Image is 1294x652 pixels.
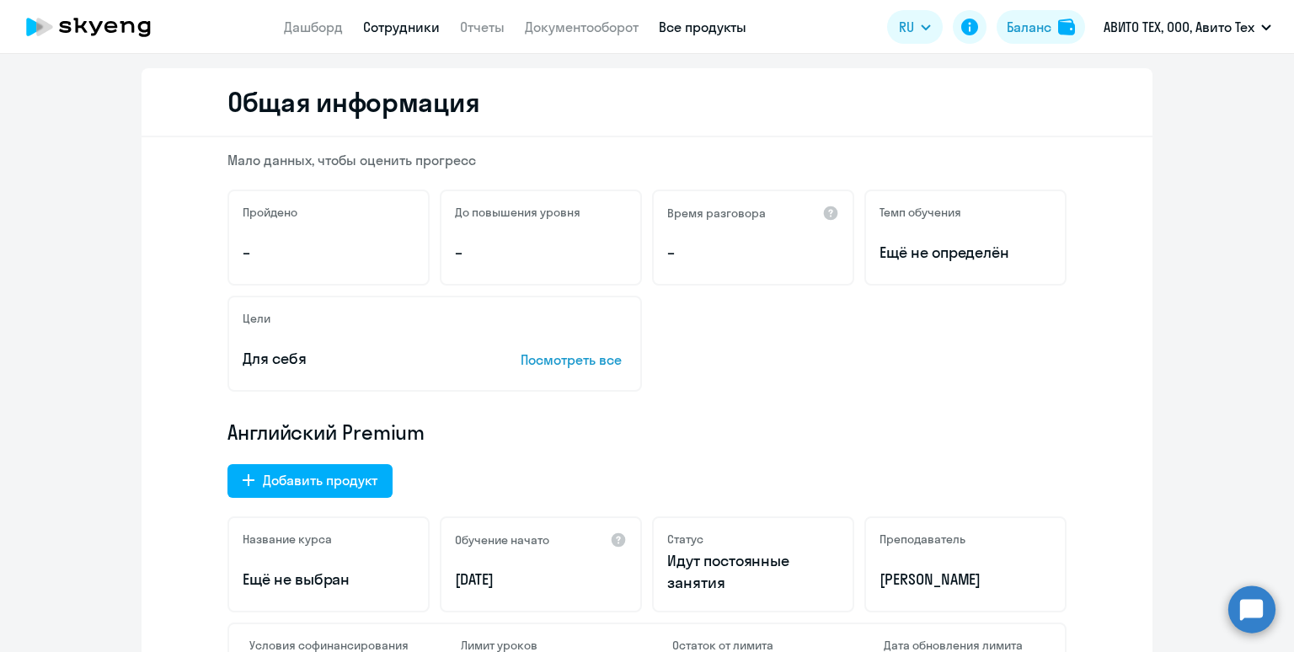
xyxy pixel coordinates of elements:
img: balance [1058,19,1075,35]
div: Добавить продукт [263,470,377,490]
a: Дашборд [284,19,343,35]
h5: Статус [667,532,703,547]
h5: Время разговора [667,206,766,221]
button: Балансbalance [997,10,1085,44]
p: – [455,242,627,264]
h2: Общая информация [227,85,479,119]
h5: Темп обучения [880,205,961,220]
a: Отчеты [460,19,505,35]
h5: Пройдено [243,205,297,220]
p: Посмотреть все [521,350,627,370]
p: – [243,242,414,264]
span: RU [899,17,914,37]
p: [PERSON_NAME] [880,569,1051,591]
button: RU [887,10,943,44]
p: АВИТО ТЕХ, ООО, Авито Тех [1104,17,1254,37]
p: – [667,242,839,264]
h5: Цели [243,311,270,326]
h5: Обучение начато [455,532,549,548]
h5: До повышения уровня [455,205,580,220]
p: Идут постоянные занятия [667,550,839,594]
p: Мало данных, чтобы оценить прогресс [227,151,1067,169]
button: Добавить продукт [227,464,393,498]
span: Ещё не определён [880,242,1051,264]
a: Документооборот [525,19,639,35]
a: Сотрудники [363,19,440,35]
h5: Название курса [243,532,332,547]
div: Баланс [1007,17,1051,37]
span: Английский Premium [227,419,425,446]
button: АВИТО ТЕХ, ООО, Авито Тех [1095,7,1280,47]
h5: Преподаватель [880,532,965,547]
p: Ещё не выбран [243,569,414,591]
p: Для себя [243,348,468,370]
a: Все продукты [659,19,746,35]
p: [DATE] [455,569,627,591]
